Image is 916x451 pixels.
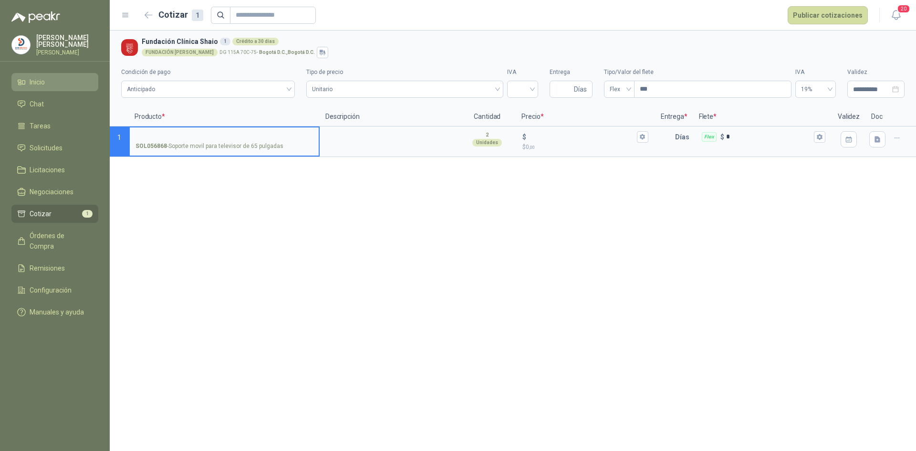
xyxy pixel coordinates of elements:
[528,133,635,140] input: $$0,00
[36,50,98,55] p: [PERSON_NAME]
[30,99,44,109] span: Chat
[30,121,51,131] span: Tareas
[142,36,901,47] h3: Fundación Clínica Shaio
[129,107,320,126] p: Producto
[11,303,98,321] a: Manuales y ayuda
[529,145,535,150] span: ,00
[192,10,203,21] div: 1
[30,165,65,175] span: Licitaciones
[11,139,98,157] a: Solicitudes
[526,144,535,150] span: 0
[232,38,279,45] div: Crédito a 30 días
[312,82,498,96] span: Unitario
[801,82,830,96] span: 19%
[30,307,84,317] span: Manuales y ayuda
[507,68,538,77] label: IVA
[158,8,203,21] h2: Cotizar
[135,142,167,151] strong: SOL056868
[726,133,812,140] input: Flex $
[11,183,98,201] a: Negociaciones
[11,205,98,223] a: Cotizar1
[127,82,289,96] span: Anticipado
[788,6,868,24] button: Publicar cotizaciones
[82,210,93,218] span: 1
[30,143,62,153] span: Solicitudes
[516,107,655,126] p: Precio
[887,7,905,24] button: 20
[702,132,717,142] div: Flex
[30,231,89,252] span: Órdenes de Compra
[11,73,98,91] a: Inicio
[11,281,98,299] a: Configuración
[11,11,60,23] img: Logo peakr
[847,68,905,77] label: Validez
[220,38,230,45] div: 1
[30,209,52,219] span: Cotizar
[720,132,724,142] p: $
[11,95,98,113] a: Chat
[306,68,503,77] label: Tipo de precio
[458,107,516,126] p: Cantidad
[30,263,65,273] span: Remisiones
[795,68,836,77] label: IVA
[259,50,315,55] strong: Bogotá D.C. , Bogotá D.C.
[655,107,693,126] p: Entrega
[865,107,889,126] p: Doc
[832,107,865,126] p: Validez
[142,49,218,56] div: FUNDACIÓN [PERSON_NAME]
[36,34,98,48] p: [PERSON_NAME] [PERSON_NAME]
[219,50,315,55] p: DG 115A 70C-75 -
[604,68,791,77] label: Tipo/Valor del flete
[897,4,910,13] span: 20
[135,134,313,141] input: SOL056868-Soporte movil para televisor de 65 pulgadas
[320,107,458,126] p: Descripción
[610,82,629,96] span: Flex
[814,131,825,143] button: Flex $
[522,143,648,152] p: $
[472,139,502,147] div: Unidades
[30,77,45,87] span: Inicio
[11,259,98,277] a: Remisiones
[117,134,121,141] span: 1
[12,36,30,54] img: Company Logo
[574,81,587,97] span: Días
[675,127,693,147] p: Días
[11,227,98,255] a: Órdenes de Compra
[693,107,832,126] p: Flete
[522,132,526,142] p: $
[486,131,489,139] p: 2
[550,68,593,77] label: Entrega
[121,39,138,56] img: Company Logo
[135,142,283,151] p: - Soporte movil para televisor de 65 pulgadas
[121,68,295,77] label: Condición de pago
[30,285,72,295] span: Configuración
[11,117,98,135] a: Tareas
[30,187,73,197] span: Negociaciones
[637,131,648,143] button: $$0,00
[11,161,98,179] a: Licitaciones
